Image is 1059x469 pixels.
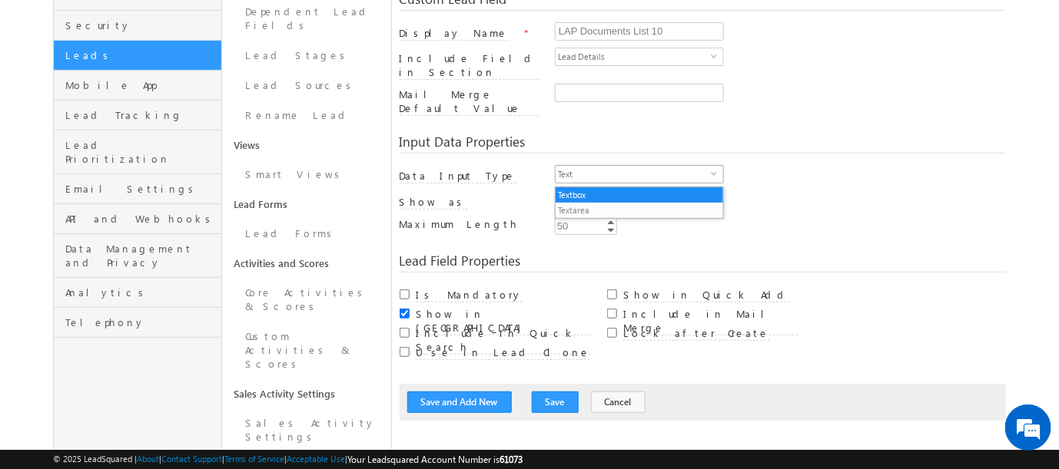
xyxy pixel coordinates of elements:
[222,71,390,101] a: Lead Sources
[54,278,221,308] a: Analytics
[54,71,221,101] a: Mobile App
[400,254,1007,272] div: Lead Field Properties
[137,454,159,464] a: About
[623,326,770,339] a: Lock after Create
[54,308,221,338] a: Telephony
[400,101,539,114] a: Mail Merge Default Value
[222,101,390,130] a: Rename Lead
[54,130,221,174] a: Lead Prioritization
[400,195,468,210] label: Show as
[54,174,221,204] a: Email Settings
[54,41,221,71] a: Leads
[222,190,390,219] a: Lead Forms
[222,379,390,408] a: Sales Activity Settings
[623,326,770,341] label: Lock after Create
[407,391,512,413] button: Save and Add New
[222,41,390,71] a: Lead Stages
[400,169,516,182] a: Data Input Type
[416,326,591,355] label: Include in Quick Search
[222,249,390,278] a: Activities and Scores
[400,169,516,183] label: Data Input Type
[400,26,521,39] a: Display Name
[416,345,590,358] a: Use in Lead Clone
[54,11,221,41] a: Security
[556,203,723,218] li: Textarea
[623,321,798,334] a: Include in Mail Merge
[65,315,217,329] span: Telephony
[400,135,1007,154] div: Input Data Properties
[54,101,221,130] a: Lead Tracking
[161,454,222,464] a: Contact Support
[532,391,579,413] button: Save
[222,278,390,322] a: Core Activities & Scores
[623,307,798,335] label: Include in Mail Merge
[65,182,217,196] span: Email Settings
[65,108,217,122] span: Lead Tracking
[556,166,711,183] span: Text
[54,204,221,234] a: API and Webhooks
[623,288,790,302] label: Show in Quick Add
[416,288,523,301] a: Is Mandatory
[711,52,723,59] span: select
[400,26,509,41] label: Display Name
[287,454,345,464] a: Acceptable Use
[556,187,723,203] li: Textbox
[65,138,217,166] span: Lead Prioritization
[623,288,790,301] a: Show in Quick Add
[65,48,217,62] span: Leads
[400,51,539,80] label: Include Field in Section
[65,286,217,299] span: Analytics
[556,48,711,65] span: Lead Details
[605,218,617,226] a: Increment
[500,454,523,465] span: 61073
[416,307,591,335] label: Show in [GEOGRAPHIC_DATA]
[347,454,523,465] span: Your Leadsquared Account Number is
[400,195,468,208] a: Show as
[65,242,217,269] span: Data Management and Privacy
[224,454,284,464] a: Terms of Service
[555,217,571,235] div: 50
[222,130,390,160] a: Views
[416,288,523,302] label: Is Mandatory
[711,170,723,177] span: select
[222,160,390,190] a: Smart Views
[400,217,539,231] label: Maximum Length
[54,234,221,278] a: Data Management and Privacy
[400,65,539,78] a: Include Field in Section
[53,452,523,467] span: © 2025 LeadSquared | | | | |
[416,321,591,334] a: Show in [GEOGRAPHIC_DATA]
[416,345,590,360] label: Use in Lead Clone
[65,78,217,92] span: Mobile App
[65,212,217,226] span: API and Webhooks
[65,18,217,32] span: Security
[222,322,390,379] a: Custom Activities & Scores
[416,340,591,353] a: Include in Quick Search
[222,219,390,249] a: Lead Forms
[605,226,617,234] a: Decrement
[591,391,646,413] button: Cancel
[222,408,390,452] a: Sales Activity Settings
[400,88,539,116] label: Mail Merge Default Value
